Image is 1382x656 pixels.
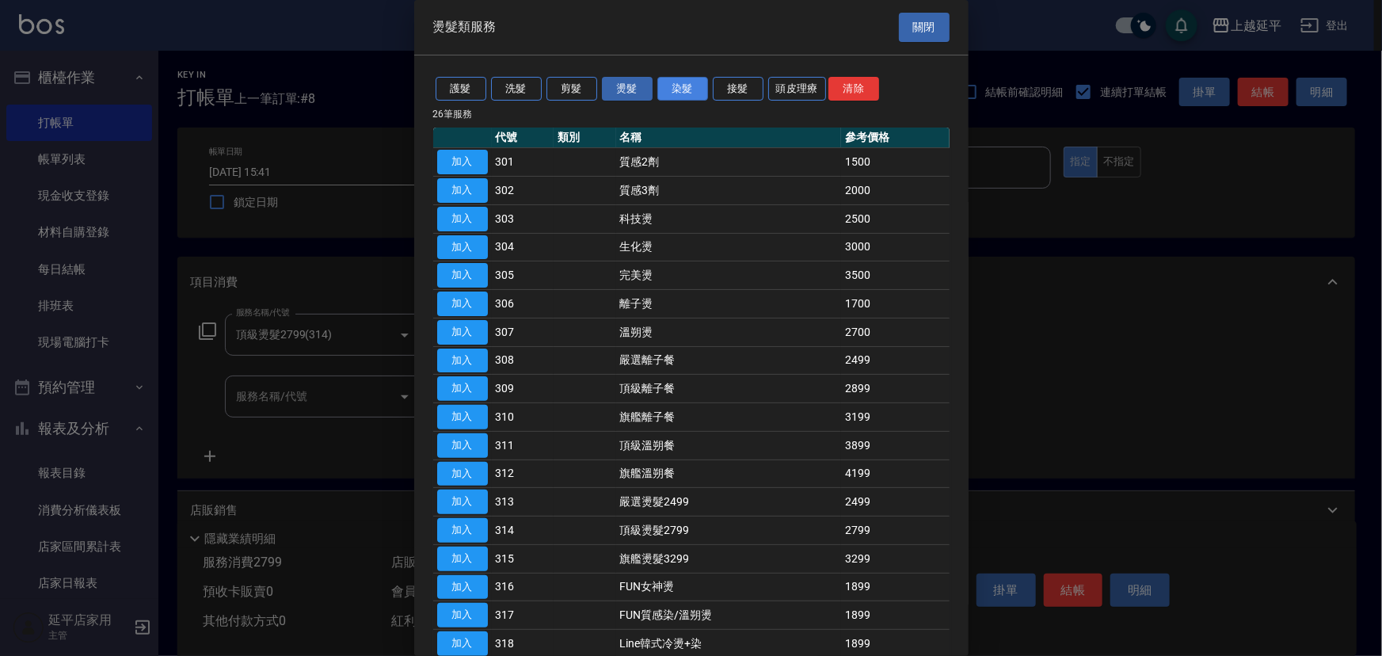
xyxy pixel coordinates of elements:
td: 304 [492,233,554,261]
td: 科技燙 [616,204,842,233]
button: 加入 [437,292,488,316]
td: 307 [492,318,554,346]
td: 2500 [841,204,949,233]
td: 2499 [841,488,949,517]
td: 317 [492,601,554,630]
button: 加入 [437,518,488,543]
button: 加入 [437,263,488,288]
th: 類別 [554,128,616,148]
button: 加入 [437,320,488,345]
td: 頂級溫朔餐 [616,431,842,460]
td: 316 [492,573,554,601]
td: 離子燙 [616,290,842,318]
button: 加入 [437,376,488,401]
button: 加入 [437,433,488,458]
td: 旗艦溫朔餐 [616,460,842,488]
td: 3299 [841,544,949,573]
td: 嚴選燙髮2499 [616,488,842,517]
button: 加入 [437,207,488,231]
button: 加入 [437,603,488,627]
td: 309 [492,375,554,403]
td: 1500 [841,148,949,177]
button: 加入 [437,150,488,174]
button: 加入 [437,631,488,656]
span: 燙髮類服務 [433,19,497,35]
td: 306 [492,290,554,318]
button: 加入 [437,547,488,571]
td: 302 [492,177,554,205]
p: 26 筆服務 [433,107,950,121]
td: 旗艦離子餐 [616,403,842,432]
td: FUN女神燙 [616,573,842,601]
td: 313 [492,488,554,517]
button: 清除 [828,77,879,101]
button: 燙髮 [602,77,653,101]
td: 311 [492,431,554,460]
button: 加入 [437,235,488,260]
td: 質感3劑 [616,177,842,205]
button: 染髮 [657,77,708,101]
td: 3899 [841,431,949,460]
td: 嚴選離子餐 [616,346,842,375]
button: 關閉 [899,13,950,42]
td: 314 [492,517,554,545]
button: 頭皮理療 [768,77,827,101]
td: 頂級燙髮2799 [616,517,842,545]
td: 312 [492,460,554,488]
td: 2000 [841,177,949,205]
button: 加入 [437,490,488,514]
th: 代號 [492,128,554,148]
td: FUN質感染/溫朔燙 [616,601,842,630]
td: 308 [492,346,554,375]
button: 接髮 [713,77,763,101]
td: 310 [492,403,554,432]
td: 2700 [841,318,949,346]
td: 4199 [841,460,949,488]
td: 305 [492,261,554,290]
button: 加入 [437,349,488,373]
td: 2899 [841,375,949,403]
td: 303 [492,204,554,233]
td: 301 [492,148,554,177]
td: 1700 [841,290,949,318]
td: 生化燙 [616,233,842,261]
td: 3199 [841,403,949,432]
td: 3500 [841,261,949,290]
td: 頂級離子餐 [616,375,842,403]
td: 完美燙 [616,261,842,290]
button: 剪髮 [546,77,597,101]
button: 護髮 [436,77,486,101]
td: 3000 [841,233,949,261]
td: 2799 [841,517,949,545]
th: 參考價格 [841,128,949,148]
button: 加入 [437,178,488,203]
td: 1899 [841,573,949,601]
td: 溫朔燙 [616,318,842,346]
td: 2499 [841,346,949,375]
td: 315 [492,544,554,573]
button: 加入 [437,462,488,486]
td: 旗艦燙髮3299 [616,544,842,573]
button: 加入 [437,405,488,429]
button: 洗髮 [491,77,542,101]
td: 質感2劑 [616,148,842,177]
button: 加入 [437,575,488,600]
th: 名稱 [616,128,842,148]
td: 1899 [841,601,949,630]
